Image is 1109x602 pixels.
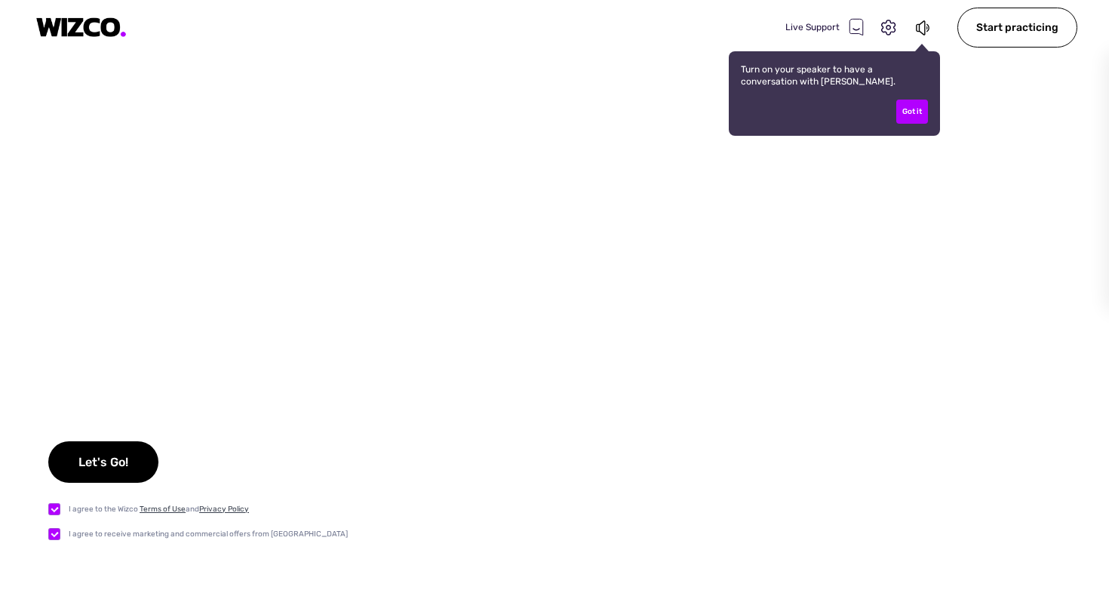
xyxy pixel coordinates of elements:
div: Got it [896,100,928,124]
div: I agree to receive marketing and commercial offers from [GEOGRAPHIC_DATA] [69,528,348,540]
a: Terms of Use [140,505,186,514]
img: logo [36,17,127,38]
a: Privacy Policy [199,505,249,514]
div: Turn on your speaker to have a conversation with [PERSON_NAME]. [729,51,940,136]
div: Let's Go! [48,441,158,483]
div: Start practicing [957,8,1077,48]
div: I agree to the Wizco and [69,503,249,515]
div: Live Support [785,18,864,36]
